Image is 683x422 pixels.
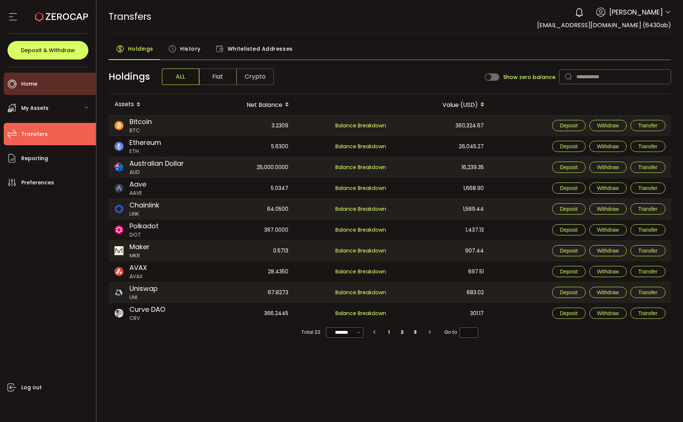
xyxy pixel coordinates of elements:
li: 3 [409,327,422,337]
span: Deposit [560,185,577,191]
span: Total 22 [301,327,320,337]
button: Withdraw [589,162,627,173]
button: Transfer [630,308,665,319]
div: 25,000.0000 [197,157,294,177]
span: Curve DAO [129,304,165,314]
div: Value (USD) [393,98,491,111]
span: MKR [129,252,150,260]
span: Polkadot [129,221,159,231]
span: Australian Dollar [129,158,184,168]
img: link_portfolio.png [115,204,123,213]
span: Show zero balance [503,74,555,80]
button: Withdraw [589,183,627,194]
div: 683.02 [393,282,490,302]
img: btc_portfolio.svg [115,121,123,130]
button: Transfer [630,162,665,173]
span: Deposit [560,310,577,316]
span: Maker [129,242,150,252]
img: aud_portfolio.svg [115,163,123,172]
img: aave_portfolio.png [115,184,123,193]
div: 1,668.90 [393,178,490,199]
button: Deposit [552,120,585,131]
span: Preferences [21,177,54,188]
span: Balance Breakdown [335,247,386,254]
button: Transfer [630,120,665,131]
span: Reporting [21,153,48,164]
span: Withdraw [597,123,619,128]
span: Home [21,79,37,89]
div: 1,437.13 [393,219,490,240]
span: Transfer [638,185,658,191]
span: Transfers [109,10,151,23]
span: Balance Breakdown [335,289,386,296]
div: 3.2309 [197,115,294,136]
span: Log out [21,382,42,393]
div: 360,324.67 [393,115,490,136]
span: Withdraw [597,269,619,275]
button: Withdraw [589,141,627,152]
span: Transfer [638,143,658,149]
span: Whitelisted Addresses [228,41,293,56]
span: Transfer [638,206,658,212]
button: Deposit & Withdraw [7,41,88,60]
span: Transfer [638,310,658,316]
img: dot_portfolio.svg [115,225,123,234]
button: Deposit [552,141,585,152]
button: Deposit [552,245,585,256]
span: Deposit [560,143,577,149]
img: uni_portfolio.png [115,288,123,297]
div: Assets [109,98,197,111]
span: Transfer [638,289,658,295]
button: Withdraw [589,120,627,131]
span: My Assets [21,103,48,114]
span: Deposit & Withdraw [21,48,75,53]
span: Balance Breakdown [335,164,386,171]
button: Withdraw [589,266,627,277]
span: Transfer [638,164,658,170]
span: Withdraw [597,143,619,149]
div: 907.44 [393,241,490,261]
span: DOT [129,231,159,239]
span: Balance Breakdown [335,310,386,317]
div: 64.0500 [197,199,294,219]
span: Deposit [560,227,577,233]
span: Ethereum [129,137,161,147]
button: Deposit [552,287,585,298]
span: Withdraw [597,289,619,295]
span: Balance Breakdown [335,122,386,129]
span: Transfers [21,129,48,140]
span: Deposit [560,206,577,212]
button: Deposit [552,162,585,173]
span: Balance Breakdown [335,143,386,150]
span: Fiat [199,69,236,85]
div: 5.0347 [197,178,294,199]
span: Crypto [236,69,274,85]
span: Deposit [560,123,577,128]
div: 367.0000 [197,219,294,240]
button: Withdraw [589,203,627,215]
button: Transfer [630,203,665,215]
button: Deposit [552,266,585,277]
button: Deposit [552,308,585,319]
span: Deposit [560,269,577,275]
li: 1 [382,327,396,337]
img: mkr_portfolio.png [115,246,123,255]
button: Deposit [552,203,585,215]
button: Withdraw [589,287,627,298]
span: Withdraw [597,185,619,191]
span: AVAX [129,263,147,273]
span: AVAX [129,273,147,280]
span: Deposit [560,164,577,170]
span: ALL [162,69,199,85]
span: Transfer [638,123,658,128]
div: 1,569.44 [393,199,490,219]
img: eth_portfolio.svg [115,142,123,151]
div: 67.8273 [197,282,294,302]
span: CRV [129,314,165,322]
span: AAVE [129,189,146,197]
span: Aave [129,179,146,189]
img: crv_portfolio.png [115,309,123,318]
button: Transfer [630,224,665,235]
span: Holdings [109,70,150,84]
span: Uniswap [129,283,158,294]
